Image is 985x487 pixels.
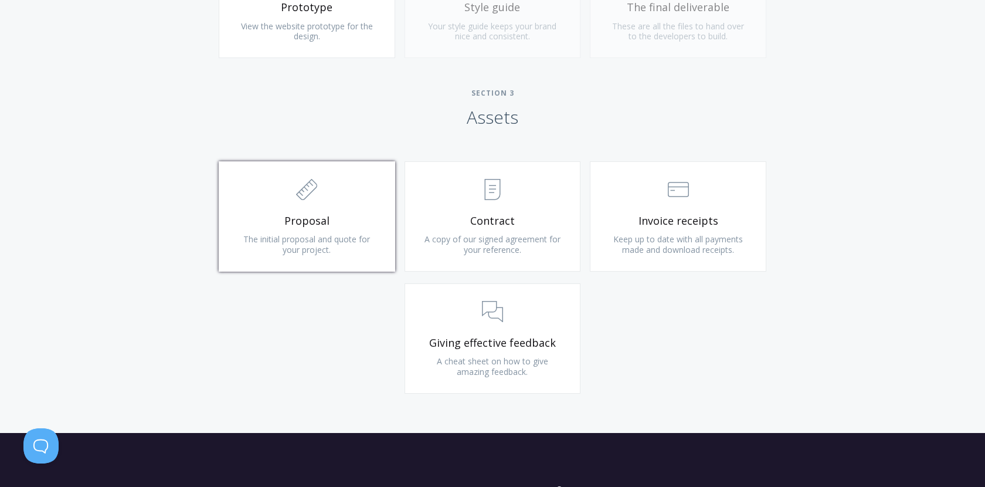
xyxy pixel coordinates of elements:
span: Contract [423,214,563,228]
span: Giving effective feedback [423,336,563,350]
a: Invoice receipts Keep up to date with all payments made and download receipts. [590,161,766,272]
a: Giving effective feedback A cheat sheet on how to give amazing feedback. [405,283,581,394]
span: The initial proposal and quote for your project. [243,234,370,255]
span: Invoice receipts [608,214,748,228]
span: A copy of our signed agreement for your reference. [424,234,561,255]
span: View the website prototype for the design. [241,21,373,42]
span: Prototype [237,1,377,14]
iframe: Toggle Customer Support [23,428,59,464]
a: Proposal The initial proposal and quote for your project. [219,161,395,272]
span: Proposal [237,214,377,228]
span: A cheat sheet on how to give amazing feedback. [437,356,548,377]
a: Contract A copy of our signed agreement for your reference. [405,161,581,272]
span: Keep up to date with all payments made and download receipts. [613,234,743,255]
